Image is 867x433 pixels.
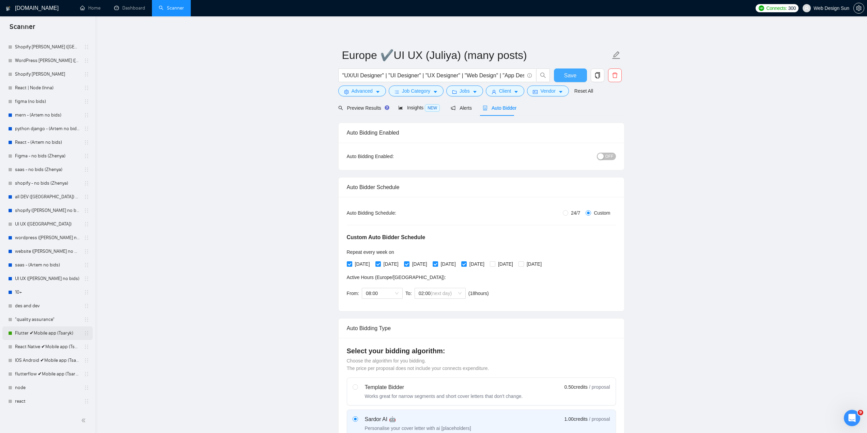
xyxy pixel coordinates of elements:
span: setting [344,89,349,94]
a: IOS Android ✔Mobile app (Tsaryk) [15,354,80,367]
span: caret-down [433,89,438,94]
button: settingAdvancedcaret-down [338,86,386,96]
span: caret-down [514,89,518,94]
span: Preview Results [338,105,387,111]
span: holder [84,153,89,159]
div: Auto Bidding Schedule: [347,209,436,217]
span: 9 [858,410,863,415]
input: Scanner name... [342,47,610,64]
span: search [338,106,343,110]
span: holder [84,208,89,213]
a: Shopify [PERSON_NAME] [15,67,80,81]
a: python django - (Artem no bids) [15,122,80,136]
span: / proposal [589,416,610,422]
div: Tooltip anchor [384,105,390,111]
a: wordpress ([PERSON_NAME] no bids) [15,231,80,245]
span: holder [84,181,89,186]
a: node [15,381,80,395]
span: holder [84,221,89,227]
button: userClientcaret-down [486,86,525,96]
h4: Select your bidding algorithm: [347,346,616,356]
span: Custom [591,209,613,217]
span: search [537,72,549,78]
a: saas - no bids (Zhenya) [15,163,80,176]
a: homeHome [80,5,100,11]
div: Auto Bidder Schedule [347,177,616,197]
span: Alerts [451,105,472,111]
span: Save [564,71,576,80]
a: Flutter ✔Mobile app (Tsaryk) [15,326,80,340]
button: idcardVendorcaret-down [527,86,569,96]
span: Scanner [4,22,41,36]
span: holder [84,290,89,295]
button: search [536,68,550,82]
span: holder [84,303,89,309]
a: website ([PERSON_NAME] no bids) [15,245,80,258]
span: holder [84,85,89,91]
span: Repeat every week on [347,249,394,255]
span: [DATE] [524,260,544,268]
span: delete [608,72,621,78]
span: [DATE] [381,260,401,268]
span: 24/7 [568,209,583,217]
div: Auto Bidding Type [347,319,616,338]
span: holder [84,235,89,241]
span: holder [84,262,89,268]
span: holder [84,58,89,63]
a: React - (Artem no bids) [15,136,80,149]
span: Vendor [540,87,555,95]
a: React Native ✔Mobile app (Tsaryk) [15,340,80,354]
span: holder [84,371,89,377]
button: setting [853,3,864,14]
a: shopify - no bids (Zhenya) [15,176,80,190]
span: holder [84,72,89,77]
span: setting [854,5,864,11]
a: figma (no bids) [15,95,80,108]
span: holder [84,399,89,404]
span: holder [84,317,89,322]
span: user [492,89,496,94]
span: Advanced [352,87,373,95]
span: holder [84,194,89,200]
span: [DATE] [352,260,373,268]
span: NEW [425,104,440,112]
span: double-left [81,417,88,424]
span: bars [394,89,399,94]
span: folder [452,89,457,94]
span: user [804,6,809,11]
div: Template Bidder [365,383,523,391]
span: OFF [605,153,614,160]
a: saas - (Artem no bids) [15,258,80,272]
span: To: [405,291,412,296]
span: holder [84,330,89,336]
a: Shopify [PERSON_NAME] ([GEOGRAPHIC_DATA])✔ [15,40,80,54]
span: edit [612,51,621,60]
span: holder [84,344,89,350]
span: area-chart [398,105,403,110]
img: upwork-logo.png [759,5,764,11]
span: robot [483,106,487,110]
div: Works great for narrow segments and short cover letters that don't change. [365,393,523,400]
button: barsJob Categorycaret-down [389,86,444,96]
span: holder [84,249,89,254]
span: holder [84,140,89,145]
span: copy [591,72,604,78]
span: 300 [788,4,796,12]
button: folderJobscaret-down [446,86,483,96]
span: Connects: [766,4,787,12]
span: (next day) [431,291,452,296]
span: holder [84,276,89,281]
span: Jobs [460,87,470,95]
a: UI UX ([PERSON_NAME] no bids) [15,272,80,285]
span: holder [84,112,89,118]
a: searchScanner [159,5,184,11]
span: 1.00 credits [564,415,588,423]
span: Job Category [402,87,430,95]
a: flutterflow ✔Mobile app (Tsaryk) [15,367,80,381]
a: Figma - no bids (Zhenya) [15,149,80,163]
span: Auto Bidder [483,105,516,111]
span: caret-down [375,89,380,94]
span: holder [84,385,89,390]
a: shopify ([PERSON_NAME] no bids) [15,204,80,217]
img: logo [6,3,11,14]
